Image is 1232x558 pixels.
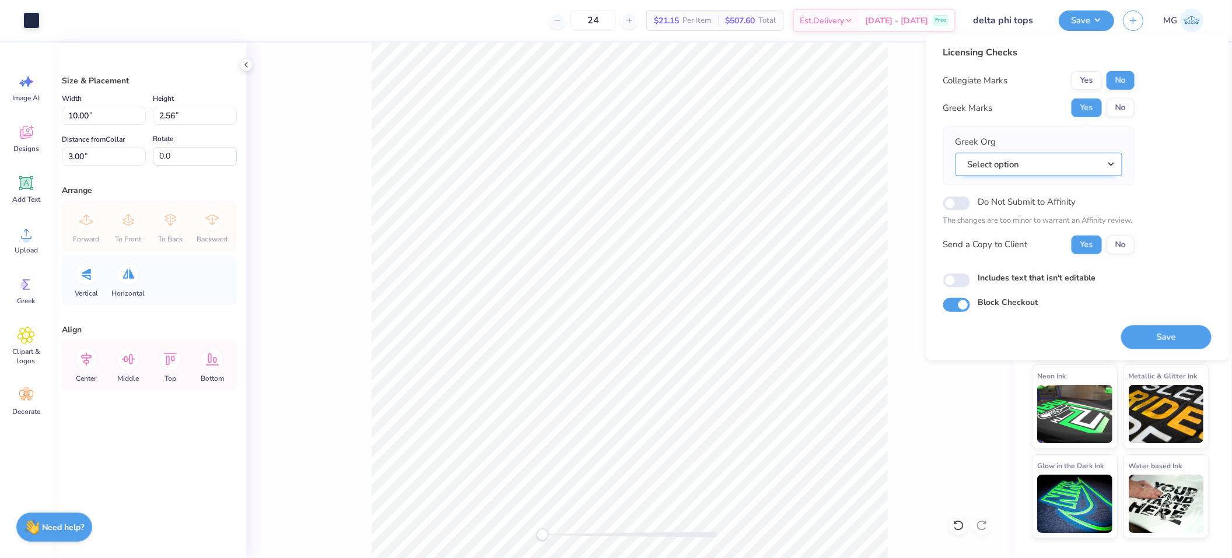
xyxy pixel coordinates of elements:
span: Per Item [682,15,711,27]
div: Size & Placement [62,75,237,87]
label: Width [62,92,82,106]
img: Metallic & Glitter Ink [1129,385,1204,443]
span: Designs [13,144,39,153]
span: Greek [17,296,36,306]
span: Add Text [12,195,40,204]
span: Water based Ink [1129,459,1182,472]
img: Neon Ink [1037,385,1112,443]
button: No [1107,235,1135,254]
span: Clipart & logos [7,347,45,366]
img: Glow in the Dark Ink [1037,475,1112,533]
input: Untitled Design [964,9,1050,32]
button: Save [1121,325,1212,349]
span: Image AI [13,93,40,103]
span: Bottom [201,374,224,383]
img: Water based Ink [1129,475,1204,533]
span: Upload [15,245,38,255]
div: Accessibility label [537,529,548,541]
div: Send a Copy to Client [943,238,1028,251]
span: Metallic & Glitter Ink [1129,370,1198,382]
img: Mary Grace [1180,9,1203,32]
span: Middle [118,374,139,383]
button: Yes [1072,71,1102,90]
span: Horizontal [112,289,145,298]
div: Collegiate Marks [943,74,1008,87]
span: [DATE] - [DATE] [865,15,928,27]
span: $507.60 [725,15,755,27]
div: Licensing Checks [943,45,1135,59]
label: Block Checkout [978,296,1038,308]
div: Align [62,324,237,336]
span: MG [1163,14,1177,27]
label: Distance from Collar [62,132,125,146]
label: Do Not Submit to Affinity [978,194,1076,209]
label: Includes text that isn't editable [978,271,1096,283]
span: Est. Delivery [800,15,844,27]
span: Neon Ink [1037,370,1066,382]
button: Yes [1072,99,1102,117]
p: The changes are too minor to warrant an Affinity review. [943,215,1135,227]
span: Vertical [75,289,98,298]
label: Greek Org [956,135,996,149]
a: MG [1158,9,1209,32]
div: Greek Marks [943,101,993,115]
span: Center [76,374,97,383]
button: Yes [1072,235,1102,254]
button: No [1107,71,1135,90]
span: $21.15 [654,15,679,27]
input: – – [570,10,616,31]
span: Decorate [12,407,40,416]
button: Save [1059,10,1114,31]
button: Select option [956,152,1122,176]
strong: Need help? [43,522,85,533]
span: Total [758,15,776,27]
div: Arrange [62,184,237,196]
button: No [1107,99,1135,117]
span: Glow in the Dark Ink [1037,459,1104,472]
span: Free [935,16,946,24]
span: Top [164,374,176,383]
label: Height [153,92,174,106]
label: Rotate [153,132,173,146]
